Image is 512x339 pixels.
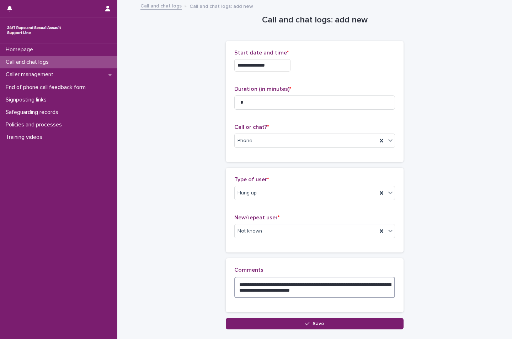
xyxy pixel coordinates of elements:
[3,46,39,53] p: Homepage
[238,189,257,197] span: Hung up
[234,215,279,220] span: New/repeat user
[226,15,404,25] h1: Call and chat logs: add new
[234,50,289,56] span: Start date and time
[234,124,269,130] span: Call or chat?
[3,84,91,91] p: End of phone call feedback form
[238,228,262,235] span: Not known
[234,177,269,182] span: Type of user
[238,137,252,145] span: Phone
[3,71,59,78] p: Caller management
[313,321,324,326] span: Save
[190,2,253,10] p: Call and chat logs: add new
[3,97,52,103] p: Signposting links
[226,318,404,329] button: Save
[3,134,48,141] p: Training videos
[140,1,182,10] a: Call and chat logs
[234,267,263,273] span: Comments
[3,121,68,128] p: Policies and processes
[6,23,63,37] img: rhQMoQhaT3yELyF149Cw
[234,86,291,92] span: Duration (in minutes)
[3,109,64,116] p: Safeguarding records
[3,59,54,66] p: Call and chat logs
